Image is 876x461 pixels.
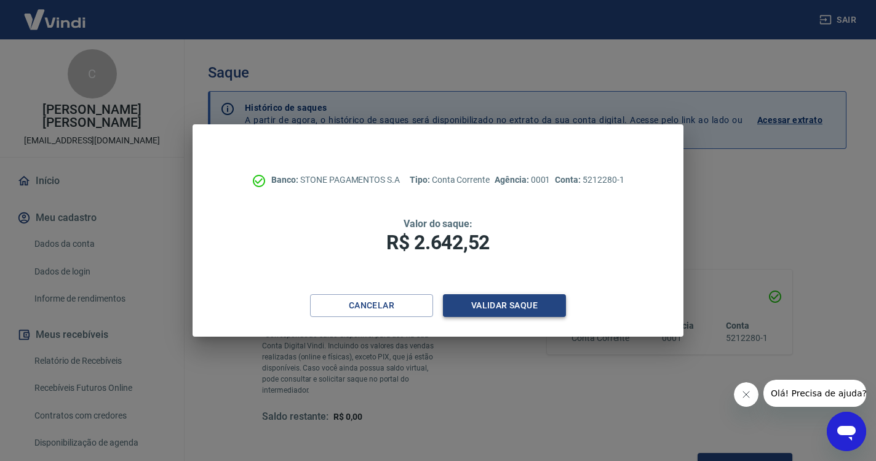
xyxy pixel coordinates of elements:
[310,294,433,317] button: Cancelar
[443,294,566,317] button: Validar saque
[555,175,583,185] span: Conta:
[763,380,866,407] iframe: Mensagem da empresa
[271,174,400,186] p: STONE PAGAMENTOS S.A
[7,9,103,18] span: Olá! Precisa de ajuda?
[827,412,866,451] iframe: Botão para abrir a janela de mensagens
[410,174,490,186] p: Conta Corrente
[404,218,472,230] span: Valor do saque:
[495,175,531,185] span: Agência:
[555,174,624,186] p: 5212280-1
[410,175,432,185] span: Tipo:
[734,382,759,407] iframe: Fechar mensagem
[271,175,300,185] span: Banco:
[386,231,490,254] span: R$ 2.642,52
[495,174,550,186] p: 0001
